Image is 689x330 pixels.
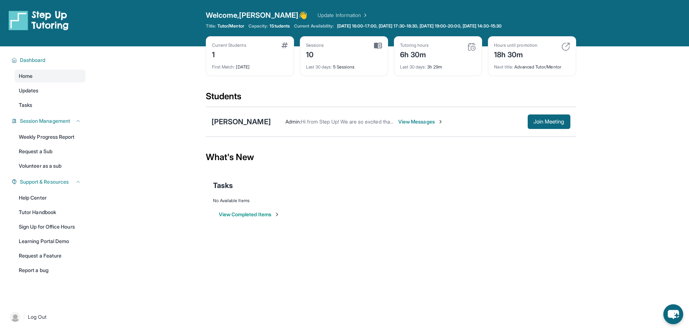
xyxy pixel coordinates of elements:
a: Sign Up for Office Hours [14,220,85,233]
span: Join Meeting [533,120,565,124]
a: Tutor Handbook [14,206,85,219]
span: | [23,313,25,321]
div: 1 [212,48,246,60]
span: Last 30 days : [400,64,426,70]
span: [DATE] 16:00-17:00, [DATE] 17:30-18:30, [DATE] 19:00-20:00, [DATE] 14:30-15:30 [337,23,502,29]
div: 6h 30m [400,48,429,60]
a: Updates [14,84,85,97]
a: Report a bug [14,264,85,277]
div: No Available Items [213,198,569,204]
a: [DATE] 16:00-17:00, [DATE] 17:30-18:30, [DATE] 19:00-20:00, [DATE] 14:30-15:30 [336,23,503,29]
span: Tutor/Mentor [217,23,244,29]
img: Chevron-Right [438,119,443,125]
img: card [374,42,382,49]
div: 18h 30m [494,48,537,60]
img: card [561,42,570,51]
span: Support & Resources [20,178,69,185]
span: View Messages [398,118,443,125]
a: Weekly Progress Report [14,130,85,143]
span: Last 30 days : [306,64,332,70]
span: Current Availability: [294,23,334,29]
img: logo [9,10,69,30]
a: |Log Out [7,309,85,325]
span: Log Out [28,313,47,321]
img: card [281,42,288,48]
div: Advanced Tutor/Mentor [494,60,570,70]
div: What's New [206,141,576,173]
a: Request a Feature [14,249,85,262]
button: Join Meeting [528,114,570,129]
div: Sessions [306,42,324,48]
div: [PERSON_NAME] [212,117,271,127]
button: View Completed Items [219,211,280,218]
a: Tasks [14,99,85,112]
span: Tasks [213,180,233,191]
span: Capacity: [248,23,268,29]
span: Tasks [19,101,32,109]
div: 3h 29m [400,60,476,70]
span: Next title : [494,64,514,70]
a: Volunteer as a sub [14,159,85,172]
span: Session Management [20,117,70,125]
span: First Match : [212,64,235,70]
div: 5 Sessions [306,60,382,70]
div: Hours until promotion [494,42,537,48]
button: Support & Resources [17,178,81,185]
span: Admin : [285,118,301,125]
span: Dashboard [20,57,46,64]
a: Help Center [14,191,85,204]
div: Students [206,91,576,106]
a: Home [14,70,85,83]
button: chat-button [663,304,683,324]
a: Learning Portal Demo [14,235,85,248]
img: card [467,42,476,51]
img: user-img [10,312,20,322]
span: Title: [206,23,216,29]
a: Request a Sub [14,145,85,158]
div: Tutoring hours [400,42,429,48]
img: Chevron Right [361,12,368,19]
span: Home [19,72,33,80]
span: 1 Students [269,23,290,29]
button: Session Management [17,117,81,125]
div: 10 [306,48,324,60]
button: Dashboard [17,57,81,64]
span: Welcome, [PERSON_NAME] 👋 [206,10,308,20]
a: Update Information [318,12,368,19]
div: [DATE] [212,60,288,70]
span: Updates [19,87,39,94]
div: Current Students [212,42,246,48]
